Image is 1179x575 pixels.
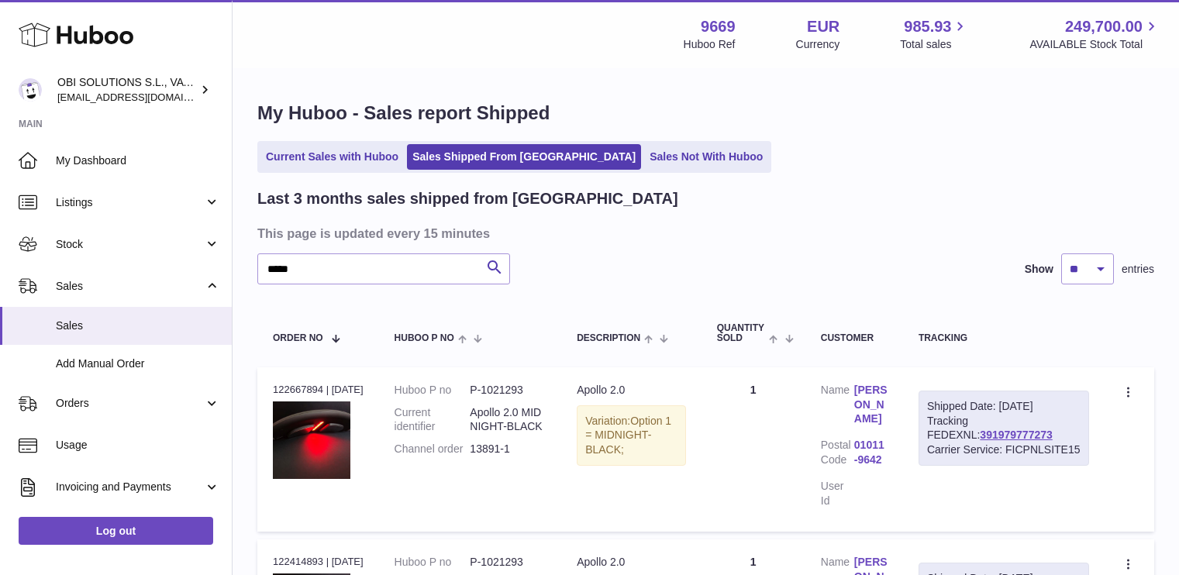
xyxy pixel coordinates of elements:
td: 1 [702,367,805,532]
a: [PERSON_NAME] [854,383,888,427]
a: 01011-9642 [854,438,888,467]
dd: 13891-1 [470,442,546,456]
h1: My Huboo - Sales report Shipped [257,101,1154,126]
span: Option 1 = MIDNIGHT-BLACK; [585,415,671,456]
span: Add Manual Order [56,356,220,371]
a: Current Sales with Huboo [260,144,404,170]
a: Log out [19,517,213,545]
dt: Channel order [395,442,471,456]
div: Carrier Service: FICPNLSITE15 [927,442,1081,457]
span: 249,700.00 [1065,16,1143,37]
span: Orders [56,396,204,411]
h2: Last 3 months sales shipped from [GEOGRAPHIC_DATA] [257,188,678,209]
a: Sales Shipped From [GEOGRAPHIC_DATA] [407,144,641,170]
dd: Apollo 2.0 MIDNIGHT-BLACK [470,405,546,435]
span: Listings [56,195,204,210]
span: Sales [56,318,220,333]
img: 96691737388559.jpg [273,401,350,479]
dt: Name [821,383,854,431]
span: Description [577,333,640,343]
div: Shipped Date: [DATE] [927,399,1081,414]
div: 122667894 | [DATE] [273,383,364,397]
span: Quantity Sold [717,323,766,343]
div: Variation: [577,405,686,467]
div: OBI SOLUTIONS S.L., VAT: B70911078 [57,75,197,105]
span: Huboo P no [395,333,454,343]
strong: 9669 [701,16,736,37]
label: Show [1025,262,1053,277]
dd: P-1021293 [470,555,546,570]
div: 122414893 | [DATE] [273,555,364,569]
span: Sales [56,279,204,294]
span: 985.93 [904,16,951,37]
a: 391979777273 [980,429,1052,441]
div: Huboo Ref [684,37,736,52]
dt: User Id [821,479,854,508]
dt: Postal Code [821,438,854,471]
span: Order No [273,333,323,343]
span: Usage [56,438,220,453]
dd: P-1021293 [470,383,546,398]
span: Stock [56,237,204,252]
a: 249,700.00 AVAILABLE Stock Total [1029,16,1160,52]
span: AVAILABLE Stock Total [1029,37,1160,52]
div: Apollo 2.0 [577,555,686,570]
div: Tracking [919,333,1089,343]
div: Apollo 2.0 [577,383,686,398]
div: Tracking FEDEXNL: [919,391,1089,467]
span: Total sales [900,37,969,52]
div: Customer [821,333,888,343]
h3: This page is updated every 15 minutes [257,225,1150,242]
a: 985.93 Total sales [900,16,969,52]
a: Sales Not With Huboo [644,144,768,170]
img: hello@myobistore.com [19,78,42,102]
div: Currency [796,37,840,52]
span: Invoicing and Payments [56,480,204,494]
dt: Huboo P no [395,555,471,570]
strong: EUR [807,16,839,37]
span: [EMAIL_ADDRESS][DOMAIN_NAME] [57,91,228,103]
dt: Huboo P no [395,383,471,398]
span: My Dashboard [56,153,220,168]
dt: Current identifier [395,405,471,435]
span: entries [1122,262,1154,277]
